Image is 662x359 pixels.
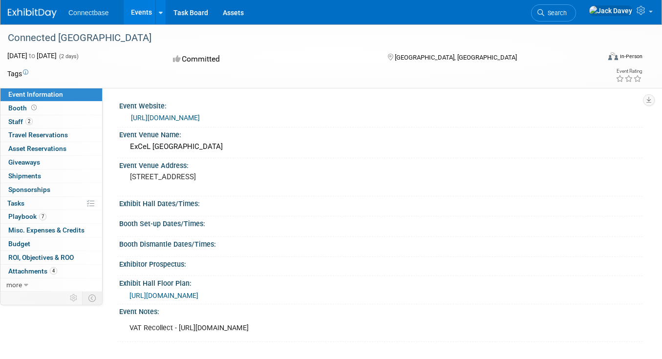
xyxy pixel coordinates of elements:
a: more [0,278,102,292]
div: Booth Dismantle Dates/Times: [119,237,642,249]
a: Event Information [0,88,102,101]
a: Misc. Expenses & Credits [0,224,102,237]
a: Travel Reservations [0,128,102,142]
a: [URL][DOMAIN_NAME] [131,114,200,122]
span: Event Information [8,90,63,98]
span: Attachments [8,267,57,275]
span: (2 days) [58,53,79,60]
a: Shipments [0,169,102,183]
a: Staff2 [0,115,102,128]
span: Connectbase [68,9,109,17]
div: VAT Recollect - [URL][DOMAIN_NAME] [123,318,539,338]
div: Booth Set-up Dates/Times: [119,216,642,229]
div: Connected [GEOGRAPHIC_DATA] [4,29,588,47]
img: Jack Davey [589,5,633,16]
a: Giveaways [0,156,102,169]
td: Tags [7,69,28,79]
td: Toggle Event Tabs [83,292,103,304]
div: Exhibit Hall Dates/Times: [119,196,642,209]
span: 7 [39,213,46,220]
span: 2 [25,118,33,125]
span: Shipments [8,172,41,180]
a: ROI, Objectives & ROO [0,251,102,264]
div: Event Format [549,51,642,65]
td: Personalize Event Tab Strip [65,292,83,304]
span: Budget [8,240,30,248]
span: ROI, Objectives & ROO [8,253,74,261]
span: Booth [8,104,39,112]
img: Format-Inperson.png [608,52,618,60]
a: [URL][DOMAIN_NAME] [129,292,198,299]
a: Booth [0,102,102,115]
span: [DATE] [DATE] [7,52,57,60]
span: Staff [8,118,33,126]
span: Booth not reserved yet [29,104,39,111]
span: Tasks [7,199,24,207]
div: Committed [170,51,372,68]
span: to [27,52,37,60]
span: Asset Reservations [8,145,66,152]
div: Event Rating [616,69,642,74]
span: 4 [50,267,57,275]
span: Sponsorships [8,186,50,193]
span: Misc. Expenses & Credits [8,226,85,234]
a: Budget [0,237,102,251]
a: Asset Reservations [0,142,102,155]
div: Event Venue Name: [119,127,642,140]
div: Exhibit Hall Floor Plan: [119,276,642,288]
a: Attachments4 [0,265,102,278]
span: Search [544,9,567,17]
a: Sponsorships [0,183,102,196]
div: Event Notes: [119,304,642,317]
div: Event Website: [119,99,642,111]
span: [GEOGRAPHIC_DATA], [GEOGRAPHIC_DATA] [395,54,517,61]
a: Search [531,4,576,21]
div: In-Person [619,53,642,60]
div: Exhibitor Prospectus: [119,257,642,269]
span: Playbook [8,212,46,220]
a: Playbook7 [0,210,102,223]
div: Event Venue Address: [119,158,642,170]
span: Travel Reservations [8,131,68,139]
img: ExhibitDay [8,8,57,18]
div: ExCeL [GEOGRAPHIC_DATA] [127,139,635,154]
span: Giveaways [8,158,40,166]
a: Tasks [0,197,102,210]
pre: [STREET_ADDRESS] [130,172,326,181]
span: more [6,281,22,289]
